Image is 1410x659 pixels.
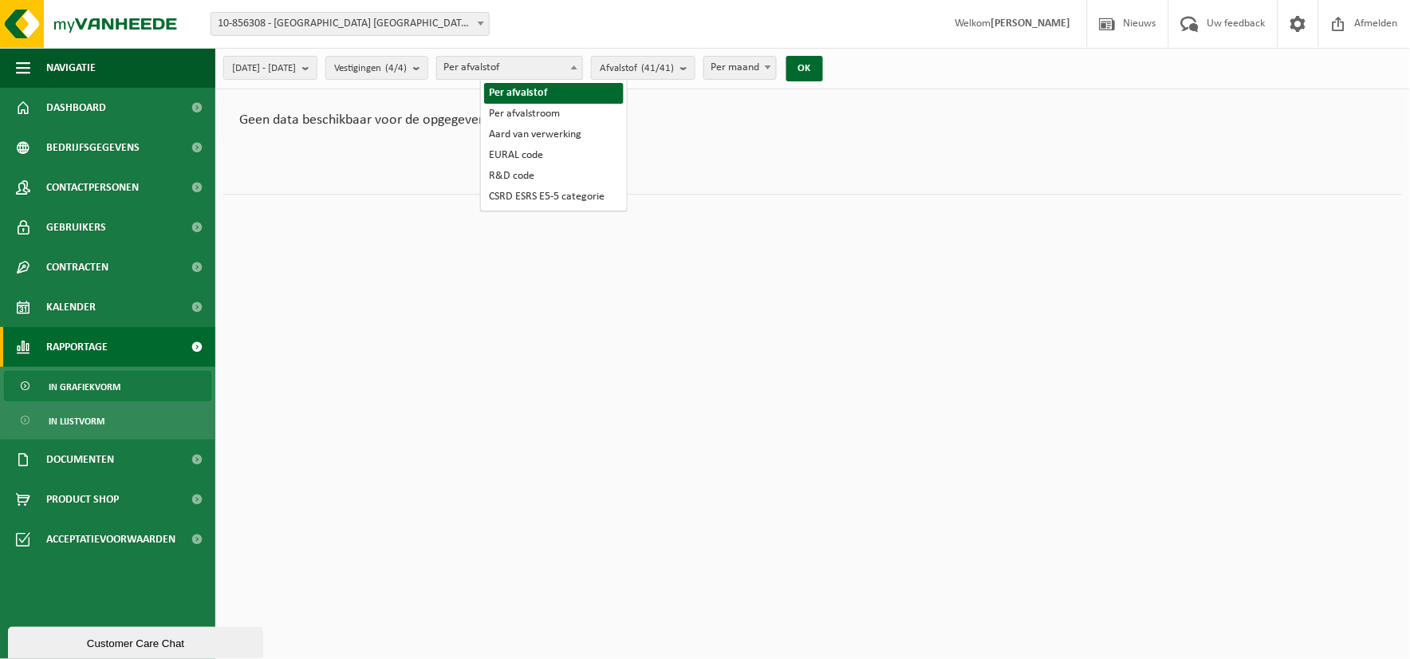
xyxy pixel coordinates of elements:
[46,207,106,247] span: Gebruikers
[437,57,582,79] span: Per afvalstof
[4,405,211,436] a: In lijstvorm
[49,372,120,402] span: In grafiekvorm
[223,97,1402,144] div: Geen data beschikbaar voor de opgegeven filters.
[223,56,317,80] button: [DATE] - [DATE]
[46,48,96,88] span: Navigatie
[703,56,776,80] span: Per maand
[600,57,674,81] span: Afvalstof
[46,440,114,479] span: Documenten
[232,57,296,81] span: [DATE] - [DATE]
[704,57,775,79] span: Per maand
[46,287,96,327] span: Kalender
[46,519,175,559] span: Acceptatievoorwaarden
[4,371,211,401] a: In grafiekvorm
[46,247,108,287] span: Contracten
[484,166,623,187] li: R&D code
[46,128,140,168] span: Bedrijfsgegevens
[484,83,623,104] li: Per afvalstof
[46,88,106,128] span: Dashboard
[786,56,823,81] button: OK
[484,145,623,166] li: EURAL code
[641,63,674,73] count: (41/41)
[385,63,407,73] count: (4/4)
[484,104,623,124] li: Per afvalstroom
[46,327,108,367] span: Rapportage
[325,56,428,80] button: Vestigingen(4/4)
[8,624,266,659] iframe: chat widget
[484,187,623,207] li: CSRD ESRS E5-5 categorie
[46,479,119,519] span: Product Shop
[484,124,623,145] li: Aard van verwerking
[46,168,139,207] span: Contactpersonen
[334,57,407,81] span: Vestigingen
[591,56,695,80] button: Afvalstof(41/41)
[211,12,490,36] span: 10-856308 - FRIESLAND CAMPINA BELGIUM NV - AALTER
[436,56,583,80] span: Per afvalstof
[49,406,104,436] span: In lijstvorm
[991,18,1071,30] strong: [PERSON_NAME]
[211,13,489,35] span: 10-856308 - FRIESLAND CAMPINA BELGIUM NV - AALTER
